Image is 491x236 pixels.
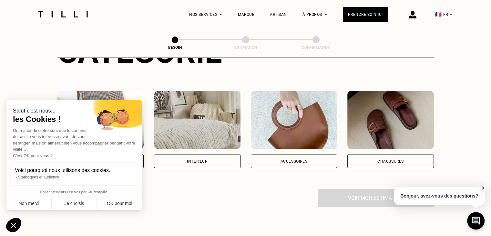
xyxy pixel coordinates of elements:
img: Logo du service de couturière Tilli [36,11,90,17]
div: Intérieur [187,159,207,163]
img: Accessoires [251,91,337,149]
img: menu déroulant [450,14,452,15]
span: 🇫🇷 [435,11,442,17]
img: Menu déroulant à propos [325,14,327,15]
button: X [480,185,486,192]
a: Artisan [270,12,287,17]
div: Estimation [213,45,278,50]
div: Besoin [143,45,207,50]
div: Confirmation [284,45,348,50]
div: Accessoires [280,159,307,163]
img: Chaussures [347,91,434,149]
img: icône connexion [409,11,416,18]
p: Bonjour, avez-vous des questions? [394,187,485,205]
div: Chaussures [377,159,404,163]
img: Menu déroulant [220,14,222,15]
a: Prendre soin ici [343,7,388,22]
a: Marque [238,12,254,17]
img: Vêtements [57,91,144,149]
img: Intérieur [154,91,240,149]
